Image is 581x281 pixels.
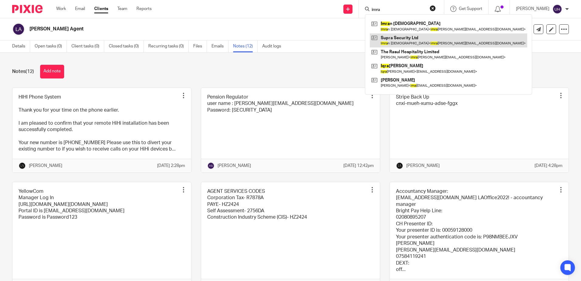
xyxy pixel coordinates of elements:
[371,7,426,13] input: Search
[193,40,207,52] a: Files
[396,162,403,169] img: Lockhart+Amin+-+1024x1024+-+light+on+dark.jpg
[459,7,482,11] span: Get Support
[262,40,286,52] a: Audit logs
[218,163,251,169] p: [PERSON_NAME]
[12,68,34,75] h1: Notes
[75,6,85,12] a: Email
[29,26,395,32] h2: [PERSON_NAME] Agent
[136,6,152,12] a: Reports
[71,40,104,52] a: Client tasks (0)
[29,163,62,169] p: [PERSON_NAME]
[157,163,185,169] p: [DATE] 2:28pm
[552,4,562,14] img: svg%3E
[40,65,64,78] button: Add note
[430,5,436,11] button: Clear
[94,6,108,12] a: Clients
[211,40,229,52] a: Emails
[12,23,25,36] img: svg%3E
[406,163,440,169] p: [PERSON_NAME]
[56,6,66,12] a: Work
[35,40,67,52] a: Open tasks (0)
[516,6,549,12] p: [PERSON_NAME]
[26,69,34,74] span: (12)
[343,163,374,169] p: [DATE] 12:42pm
[109,40,144,52] a: Closed tasks (0)
[12,5,43,13] img: Pixie
[19,162,26,169] img: Lockhart+Amin+-+1024x1024+-+light+on+dark.jpg
[233,40,258,52] a: Notes (12)
[12,40,30,52] a: Details
[207,162,215,169] img: svg%3E
[535,163,562,169] p: [DATE] 4:28pm
[117,6,127,12] a: Team
[148,40,189,52] a: Recurring tasks (0)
